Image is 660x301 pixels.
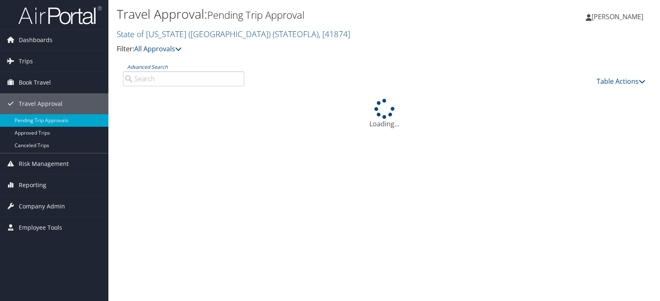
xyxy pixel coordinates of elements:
a: Advanced Search [127,63,168,70]
span: Travel Approval [19,93,63,114]
span: , [ 41874 ] [319,28,350,40]
span: Trips [19,51,33,72]
div: Loading... [117,99,652,129]
span: Dashboards [19,30,53,50]
a: Table Actions [597,77,645,86]
span: Risk Management [19,153,69,174]
span: ( STATEOFLA ) [273,28,319,40]
img: airportal-logo.png [18,5,102,25]
input: Advanced Search [123,71,244,86]
span: Book Travel [19,72,51,93]
small: Pending Trip Approval [207,8,304,22]
span: [PERSON_NAME] [592,12,643,21]
h1: Travel Approval: [117,5,473,23]
span: Employee Tools [19,217,62,238]
span: Reporting [19,175,46,196]
a: [PERSON_NAME] [586,4,652,29]
p: Filter: [117,44,473,55]
a: State of [US_STATE] ([GEOGRAPHIC_DATA]) [117,28,350,40]
span: Company Admin [19,196,65,217]
a: All Approvals [134,44,182,53]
